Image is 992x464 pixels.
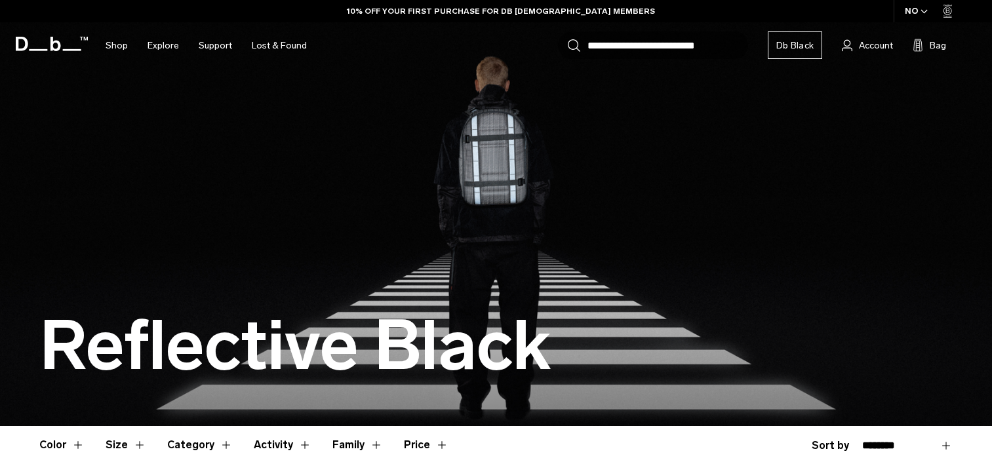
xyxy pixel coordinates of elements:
[106,426,146,464] button: Toggle Filter
[254,426,311,464] button: Toggle Filter
[930,39,946,52] span: Bag
[199,22,232,69] a: Support
[148,22,179,69] a: Explore
[39,426,85,464] button: Toggle Filter
[332,426,383,464] button: Toggle Filter
[167,426,233,464] button: Toggle Filter
[347,5,655,17] a: 10% OFF YOUR FIRST PURCHASE FOR DB [DEMOGRAPHIC_DATA] MEMBERS
[252,22,307,69] a: Lost & Found
[404,426,448,464] button: Toggle Price
[768,31,822,59] a: Db Black
[39,308,551,384] h1: Reflective Black
[96,22,317,69] nav: Main Navigation
[842,37,893,53] a: Account
[859,39,893,52] span: Account
[106,22,128,69] a: Shop
[913,37,946,53] button: Bag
